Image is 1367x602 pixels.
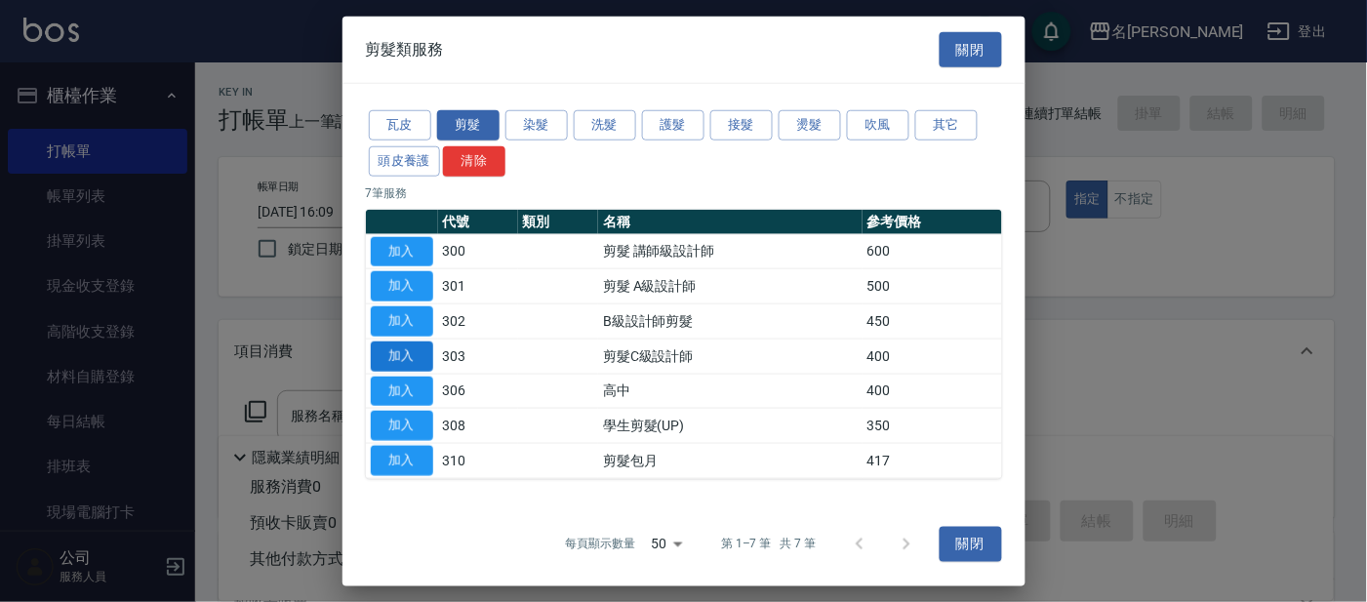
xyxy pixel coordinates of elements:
[438,374,518,409] td: 306
[598,409,862,444] td: 學生剪髮(UP)
[598,339,862,374] td: 剪髮C級設計師
[863,339,1002,374] td: 400
[443,146,505,177] button: 清除
[598,209,862,234] th: 名稱
[438,234,518,269] td: 300
[598,374,862,409] td: 高中
[863,303,1002,339] td: 450
[863,374,1002,409] td: 400
[574,110,636,140] button: 洗髮
[847,110,909,140] button: 吹風
[779,110,841,140] button: 燙髮
[438,303,518,339] td: 302
[940,526,1002,562] button: 關閉
[915,110,978,140] button: 其它
[710,110,773,140] button: 接髮
[598,269,862,304] td: 剪髮 A級設計師
[371,411,433,441] button: 加入
[598,443,862,478] td: 剪髮包月
[863,409,1002,444] td: 350
[371,271,433,301] button: 加入
[643,518,690,571] div: 50
[565,536,635,553] p: 每頁顯示數量
[438,409,518,444] td: 308
[438,269,518,304] td: 301
[642,110,704,140] button: 護髮
[438,209,518,234] th: 代號
[371,446,433,476] button: 加入
[863,269,1002,304] td: 500
[721,536,816,553] p: 第 1–7 筆 共 7 筆
[371,376,433,406] button: 加入
[940,31,1002,67] button: 關閉
[598,303,862,339] td: B級設計師剪髮
[437,110,500,140] button: 剪髮
[371,306,433,337] button: 加入
[863,234,1002,269] td: 600
[371,236,433,266] button: 加入
[505,110,568,140] button: 染髮
[518,209,598,234] th: 類別
[366,183,1002,201] p: 7 筆服務
[369,146,441,177] button: 頭皮養護
[438,339,518,374] td: 303
[863,209,1002,234] th: 參考價格
[371,341,433,372] button: 加入
[369,110,431,140] button: 瓦皮
[438,443,518,478] td: 310
[863,443,1002,478] td: 417
[598,234,862,269] td: 剪髮 講師級設計師
[366,40,444,60] span: 剪髮類服務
